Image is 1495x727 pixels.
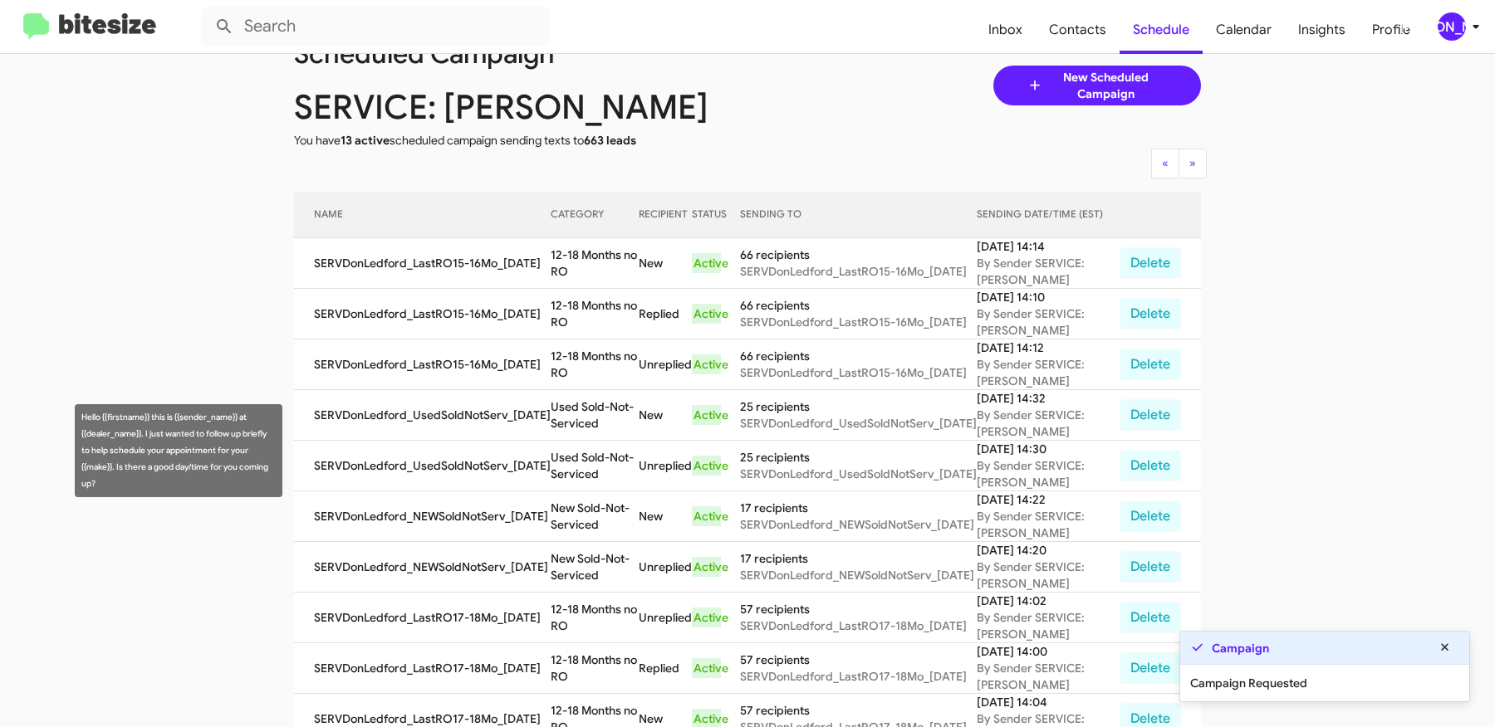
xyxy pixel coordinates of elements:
div: 25 recipients [740,398,977,415]
th: SENDING DATE/TIME (EST) [977,192,1120,238]
button: Delete [1120,551,1181,583]
div: SERVDonLedford_LastRO15-16Mo_[DATE] [740,364,977,381]
strong: Campaign [1212,640,1269,656]
td: 12-18 Months no RO [551,289,639,339]
div: SERVICE: [PERSON_NAME] [282,99,760,115]
div: SERVDonLedford_NEWSoldNotServ_[DATE] [740,516,977,533]
th: NAME [294,192,551,238]
button: Delete [1120,247,1181,279]
td: New [639,491,692,542]
div: By Sender SERVICE: [PERSON_NAME] [977,559,1120,592]
div: 66 recipients [740,297,977,314]
th: SENDING TO [740,192,977,238]
button: Delete [1120,450,1181,481]
th: CATEGORY [551,192,639,238]
td: SERVDonLedford_UsedSoldNotServ_[DATE] [294,441,551,491]
div: You have scheduled campaign sending texts to [282,132,760,149]
button: Delete [1120,602,1181,633]
div: [PERSON_NAME] [1438,12,1466,41]
td: SERVDonLedford_NEWSoldNotServ_[DATE] [294,491,551,542]
div: Active [692,354,721,374]
div: Campaign Requested [1180,665,1469,701]
div: By Sender SERVICE: [PERSON_NAME] [977,305,1120,339]
th: RECIPIENT [639,192,692,238]
td: 12-18 Months no RO [551,339,639,390]
div: Active [692,304,721,324]
span: Inbox [975,6,1036,54]
div: [DATE] 14:00 [977,643,1120,660]
td: New Sold-Not-Serviced [551,491,639,542]
div: Scheduled Campaign [282,46,760,62]
button: Delete [1120,652,1181,684]
div: [DATE] 14:32 [977,390,1120,407]
div: Hello {{firstname}} this is {{sender_name}} at {{dealer_name}}. I just wanted to follow up briefl... [75,404,282,497]
div: [DATE] 14:30 [977,441,1120,457]
div: By Sender SERVICE: [PERSON_NAME] [977,609,1120,642]
input: Search [201,7,550,46]
td: SERVDonLedford_LastRO15-16Mo_[DATE] [294,238,551,289]
td: New Sold-Not-Serviced [551,542,639,593]
div: 17 recipients [740,500,977,516]
span: New Scheduled Campaign [1043,69,1168,102]
button: [PERSON_NAME] [1424,12,1477,41]
button: Previous [1151,149,1179,178]
div: Active [692,607,721,627]
a: Contacts [1036,6,1120,54]
td: Replied [639,643,692,694]
a: Calendar [1203,6,1285,54]
a: Insights [1285,6,1359,54]
button: Next [1179,149,1207,178]
div: Active [692,405,721,425]
div: SERVDonLedford_NEWSoldNotServ_[DATE] [740,567,977,583]
button: Delete [1120,298,1181,329]
button: Delete [1120,399,1181,431]
a: New Scheduled Campaign [993,66,1202,105]
div: By Sender SERVICE: [PERSON_NAME] [977,255,1120,288]
div: By Sender SERVICE: [PERSON_NAME] [977,356,1120,389]
div: Active [692,506,721,526]
div: [DATE] 14:12 [977,339,1120,356]
td: SERVDonLedford_UsedSoldNotServ_[DATE] [294,390,551,441]
div: SERVDonLedford_UsedSoldNotServ_[DATE] [740,466,977,482]
div: 66 recipients [740,348,977,364]
div: By Sender SERVICE: [PERSON_NAME] [977,407,1120,440]
div: SERVDonLedford_LastRO15-16Mo_[DATE] [740,263,977,280]
td: SERVDonLedford_LastRO15-16Mo_[DATE] [294,289,551,339]
td: Replied [639,289,692,339]
div: [DATE] 14:22 [977,491,1120,508]
div: SERVDonLedford_UsedSoldNotServ_[DATE] [740,415,977,432]
div: 57 recipients [740,651,977,668]
td: 12-18 Months no RO [551,643,639,694]
button: Delete [1120,500,1181,532]
span: 663 leads [584,133,636,148]
th: STATUS [692,192,740,238]
td: 12-18 Months no RO [551,593,639,643]
a: Profile [1359,6,1424,54]
td: Unreplied [639,542,692,593]
div: 57 recipients [740,601,977,617]
div: SERVDonLedford_LastRO17-18Mo_[DATE] [740,617,977,634]
td: New [639,390,692,441]
td: New [639,238,692,289]
span: » [1189,155,1196,170]
div: [DATE] 14:02 [977,593,1120,609]
nav: Page navigation example [1152,149,1207,178]
div: Active [692,658,721,678]
span: « [1162,155,1169,170]
div: [DATE] 14:04 [977,694,1120,710]
div: 57 recipients [740,702,977,719]
td: Unreplied [639,441,692,491]
div: SERVDonLedford_LastRO15-16Mo_[DATE] [740,314,977,330]
td: SERVDonLedford_LastRO15-16Mo_[DATE] [294,339,551,390]
a: Schedule [1120,6,1203,54]
div: Active [692,456,721,476]
div: 17 recipients [740,550,977,567]
div: [DATE] 14:10 [977,289,1120,305]
td: Unreplied [639,593,692,643]
td: SERVDonLedford_NEWSoldNotServ_[DATE] [294,542,551,593]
